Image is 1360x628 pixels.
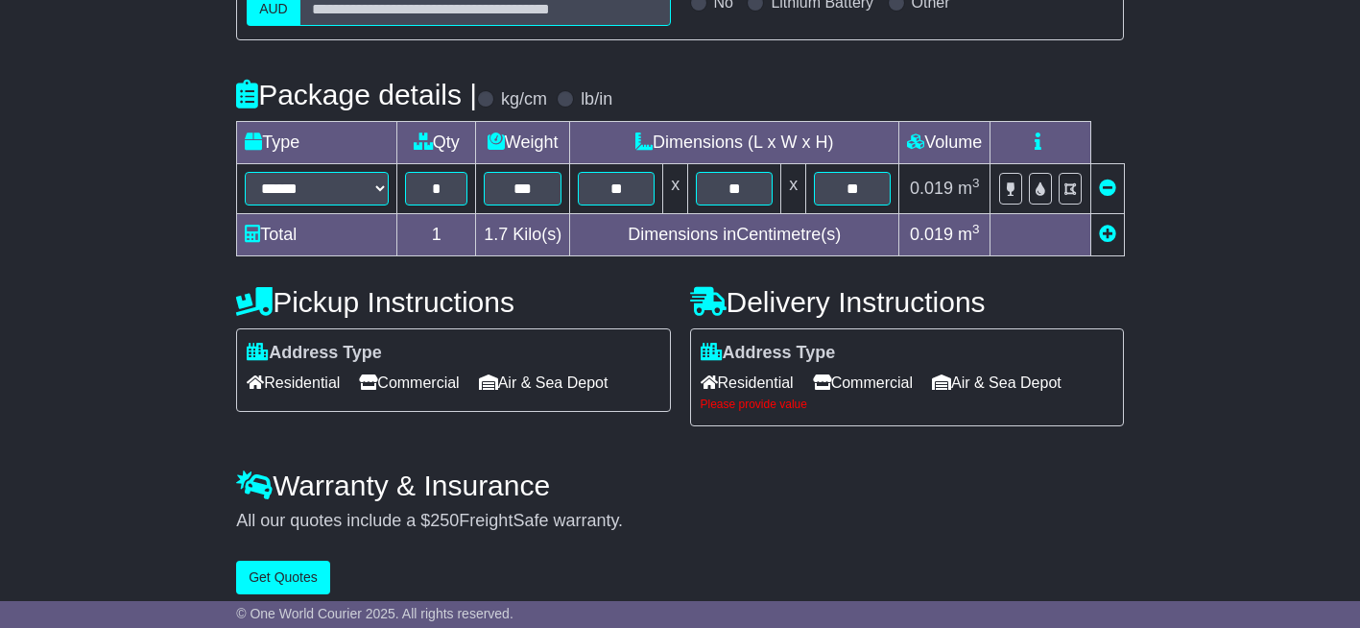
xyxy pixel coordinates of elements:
label: Address Type [247,343,382,364]
div: All our quotes include a $ FreightSafe warranty. [236,511,1124,532]
a: Remove this item [1099,179,1116,198]
span: 250 [430,511,459,530]
span: 0.019 [910,179,953,198]
td: x [781,163,806,213]
td: Dimensions (L x W x H) [570,121,899,163]
label: kg/cm [501,89,547,110]
span: Air & Sea Depot [479,368,608,398]
h4: Pickup Instructions [236,286,670,318]
a: Add new item [1099,225,1116,244]
h4: Package details | [236,79,477,110]
span: © One World Courier 2025. All rights reserved. [236,606,513,621]
sup: 3 [972,222,980,236]
td: Total [237,213,397,255]
button: Get Quotes [236,561,330,594]
td: x [663,163,688,213]
td: Qty [397,121,476,163]
td: Volume [899,121,990,163]
h4: Warranty & Insurance [236,470,1124,501]
label: Address Type [701,343,836,364]
td: 1 [397,213,476,255]
td: Type [237,121,397,163]
span: Air & Sea Depot [932,368,1062,398]
td: Dimensions in Centimetre(s) [570,213,899,255]
span: Residential [701,368,794,398]
h4: Delivery Instructions [690,286,1124,318]
div: Please provide value [701,398,1113,411]
sup: 3 [972,176,980,190]
span: Residential [247,368,340,398]
label: lb/in [581,89,612,110]
span: 0.019 [910,225,953,244]
span: Commercial [813,368,913,398]
span: 1.7 [484,225,508,244]
td: Weight [476,121,570,163]
span: Commercial [359,368,459,398]
span: m [958,179,980,198]
td: Kilo(s) [476,213,570,255]
span: m [958,225,980,244]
